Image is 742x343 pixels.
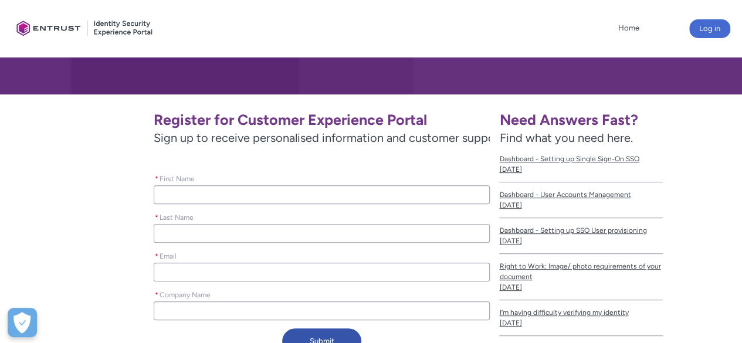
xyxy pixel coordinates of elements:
lightning-formatted-date-time: [DATE] [499,319,521,327]
div: Cookie Preferences [8,308,37,337]
span: I’m having difficulty verifying my identity [499,307,662,318]
a: Dashboard - Setting up Single Sign-On SSO[DATE] [499,147,662,182]
span: Dashboard - Setting up SSO User provisioning [499,225,662,236]
label: Email [154,249,181,262]
abbr: required [155,291,158,299]
a: Right to Work: Image/ photo requirements of your document[DATE] [499,254,662,300]
h1: Register for Customer Experience Portal [154,111,490,129]
abbr: required [155,213,158,222]
abbr: required [155,252,158,260]
lightning-formatted-date-time: [DATE] [499,165,521,174]
span: Dashboard - User Accounts Management [499,189,662,200]
span: Sign up to receive personalised information and customer support [154,129,490,147]
span: Right to Work: Image/ photo requirements of your document [499,261,662,282]
a: Home [615,19,642,37]
h1: Need Answers Fast? [499,111,662,129]
a: I’m having difficulty verifying my identity[DATE] [499,300,662,336]
lightning-formatted-date-time: [DATE] [499,283,521,291]
span: Dashboard - Setting up Single Sign-On SSO [499,154,662,164]
abbr: required [155,175,158,183]
lightning-formatted-date-time: [DATE] [499,237,521,245]
lightning-formatted-date-time: [DATE] [499,201,521,209]
label: Last Name [154,210,198,223]
a: Dashboard - User Accounts Management[DATE] [499,182,662,218]
a: Dashboard - Setting up SSO User provisioning[DATE] [499,218,662,254]
label: First Name [154,171,199,184]
span: Find what you need here. [499,131,632,145]
label: Company Name [154,287,215,300]
button: Open Preferences [8,308,37,337]
button: Log in [689,19,730,38]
